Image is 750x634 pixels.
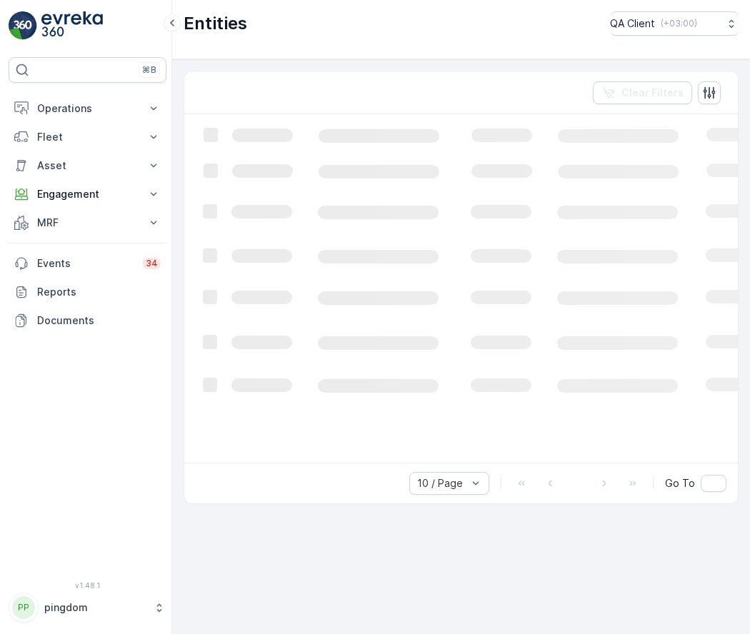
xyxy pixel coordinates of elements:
p: Events [37,256,134,271]
div: PP [12,596,35,619]
button: Engagement [9,180,166,208]
button: Asset [9,151,166,180]
p: Asset [37,158,138,173]
img: logo_light-DOdMpM7g.png [41,11,103,40]
button: Fleet [9,123,166,151]
button: Clear Filters [593,81,692,104]
a: Reports [9,278,166,306]
a: Events34 [9,249,166,278]
a: Documents [9,306,166,335]
p: Fleet [37,130,138,144]
p: ( +03:00 ) [661,18,697,29]
button: MRF [9,208,166,237]
p: Engagement [37,187,138,201]
img: logo [9,11,37,40]
p: Entities [184,12,247,35]
p: MRF [37,216,138,230]
p: ⌘B [142,64,156,76]
p: 34 [146,258,158,269]
p: Documents [37,313,161,328]
span: v 1.48.1 [9,581,166,590]
p: Clear Filters [621,86,684,100]
button: QA Client(+03:00) [610,11,739,36]
span: Go To [665,476,695,490]
p: QA Client [610,16,655,31]
p: Reports [37,285,161,299]
p: Operations [37,101,138,116]
p: pingdom [44,600,146,615]
button: PPpingdom [9,593,166,623]
button: Operations [9,94,166,123]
